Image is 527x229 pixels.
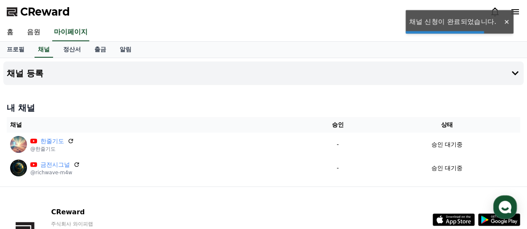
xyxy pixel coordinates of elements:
[7,102,520,114] h4: 내 채널
[10,160,27,176] img: 금전시그널
[305,164,370,173] p: -
[374,117,520,133] th: 상태
[431,164,463,173] p: 승인 대기중
[35,42,53,58] a: 채널
[113,42,138,58] a: 알림
[30,146,74,152] p: @한줄기도
[40,160,70,169] a: 금전시그널
[302,117,373,133] th: 승인
[52,24,89,41] a: 마이페이지
[40,137,64,146] a: 한줄기도
[10,136,27,153] img: 한줄기도
[431,140,463,149] p: 승인 대기중
[51,221,154,227] p: 주식회사 와이피랩
[7,117,302,133] th: 채널
[7,5,70,19] a: CReward
[7,69,43,78] h4: 채널 등록
[56,42,88,58] a: 정산서
[51,207,154,217] p: CReward
[88,42,113,58] a: 출금
[30,169,80,176] p: @richwave-m4w
[305,140,370,149] p: -
[20,24,47,41] a: 음원
[3,61,524,85] button: 채널 등록
[20,5,70,19] span: CReward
